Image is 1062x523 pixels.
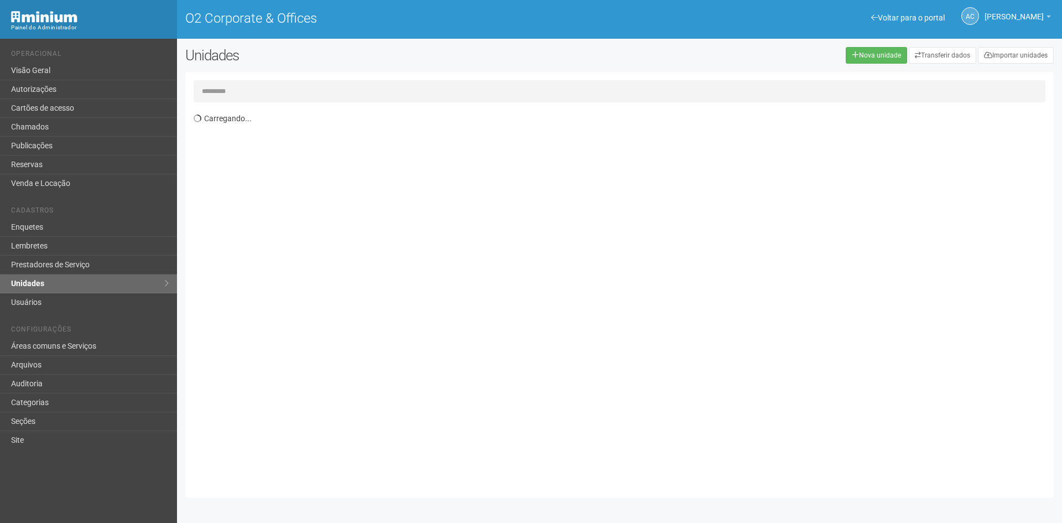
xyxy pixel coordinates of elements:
li: Configurações [11,325,169,337]
h2: Unidades [185,47,538,64]
a: Nova unidade [846,47,907,64]
img: Minium [11,11,77,23]
li: Cadastros [11,206,169,218]
li: Operacional [11,50,169,61]
a: Voltar para o portal [871,13,945,22]
a: Transferir dados [909,47,976,64]
div: Carregando... [194,108,1054,490]
div: Painel do Administrador [11,23,169,33]
a: Importar unidades [978,47,1054,64]
h1: O2 Corporate & Offices [185,11,611,25]
a: [PERSON_NAME] [985,14,1051,23]
span: Ana Carla de Carvalho Silva [985,2,1044,21]
a: AC [961,7,979,25]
